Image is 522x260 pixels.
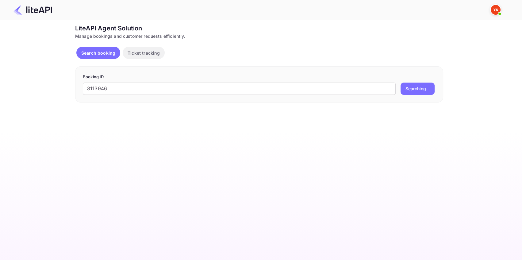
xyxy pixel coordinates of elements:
[75,33,443,39] div: Manage bookings and customer requests efficiently.
[83,83,396,95] input: Enter Booking ID (e.g., 63782194)
[491,5,501,15] img: Yandex Support
[13,5,52,15] img: LiteAPI Logo
[128,50,160,56] p: Ticket tracking
[81,50,115,56] p: Search booking
[75,24,443,33] div: LiteAPI Agent Solution
[401,83,435,95] button: Searching...
[83,74,436,80] p: Booking ID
